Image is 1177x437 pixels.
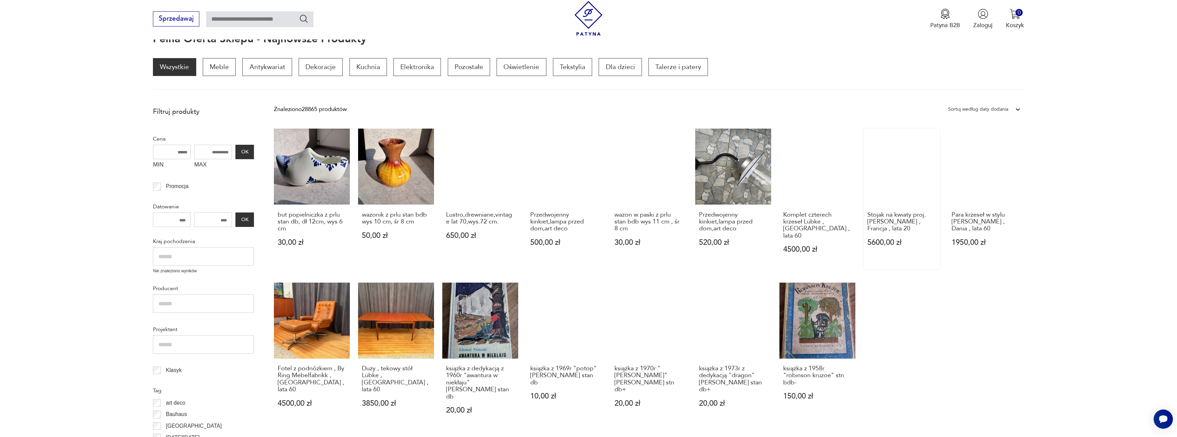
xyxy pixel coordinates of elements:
p: Datowanie [153,202,254,211]
p: 30,00 zł [614,239,683,246]
button: OK [235,145,254,159]
a: Tekstylia [553,58,592,76]
p: 20,00 zł [699,400,768,407]
p: Koszyk [1006,21,1024,29]
a: książka z 1958r "robinson kruzoe" stn bdb-książka z 1958r "robinson kruzoe" stn bdb-150,00 zł [779,283,855,430]
p: Projektant [153,325,254,334]
a: Dekoracje [299,58,343,76]
p: 20,00 zł [446,407,515,414]
h3: Duży , tekowy stół Lübke , [GEOGRAPHIC_DATA] , lata 60 [362,365,431,393]
a: but popielniczka z prlu stan db, dł 12cm, wys 6 cmbut popielniczka z prlu stan db, dł 12cm, wys 6... [274,129,350,269]
a: Ikona medaluPatyna B2B [930,9,960,29]
h3: Lustro,drewniane,vintage lat 70,wys.72 cm. [446,211,515,226]
p: 500,00 zł [530,239,599,246]
h3: Fotel z podnóżkiem , By Ring Mebelfabrikk , [GEOGRAPHIC_DATA] , lata 60 [278,365,346,393]
h3: książka z dedykacją z 1960r "awantura w niekłaju" [PERSON_NAME] stan db [446,365,515,400]
p: 150,00 zł [783,393,852,400]
a: Oświetlenie [497,58,546,76]
a: Para krzeseł w stylu Borge Mogensen , Dania , lata 60Para krzeseł w stylu [PERSON_NAME] , Dania ,... [948,129,1024,269]
p: art deco [166,398,185,407]
p: Cena [153,134,254,143]
a: Elektronika [393,58,441,76]
h3: książka z 1958r "robinson kruzoe" stn bdb- [783,365,852,386]
img: Ikona medalu [940,9,951,19]
button: 0Koszyk [1006,9,1024,29]
img: Ikonka użytkownika [978,9,988,19]
p: Nie znaleziono wyników [153,268,254,274]
img: Ikona koszyka [1010,9,1020,19]
h3: Przedwojenny kinkiet,lampa przed dom,art deco [699,211,768,232]
div: Sortuj według daty dodania [948,105,1008,114]
h3: wazonik z prlu stan bdb wys 10 cm, śr 8 cm [362,211,431,226]
a: Komplet czterech krzeseł Lübke , Niemcy , lata 60Komplet czterech krzeseł Lübke , [GEOGRAPHIC_DAT... [779,129,855,269]
h3: but popielniczka z prlu stan db, dł 12cm, wys 6 cm [278,211,346,232]
p: 4500,00 zł [278,400,346,407]
p: 520,00 zł [699,239,768,246]
p: Promocja [166,182,189,191]
a: Dla dzieci [599,58,642,76]
label: MAX [194,159,232,172]
p: Producent [153,284,254,293]
p: Klasyk [166,366,182,375]
a: Wszystkie [153,58,196,76]
h3: książka z 1973r z dedykacją "dragon" [PERSON_NAME] stan db+ [699,365,768,393]
a: Lustro,drewniane,vintage lat 70,wys.72 cm.Lustro,drewniane,vintage lat 70,wys.72 cm.650,00 zł [442,129,518,269]
p: 50,00 zł [362,232,431,239]
p: Filtruj produkty [153,107,254,116]
a: Fotel z podnóżkiem , By Ring Mebelfabrikk , Norwegia , lata 60Fotel z podnóżkiem , By Ring Mebelf... [274,283,350,430]
a: Stojak na kwiaty proj. André Groulta , Francja , lata 20Stojak na kwiaty proj. [PERSON_NAME] , Fr... [864,129,940,269]
a: książka z dedykacją z 1960r "awantura w niekłaju" Edmund Niziurski stan dbksiążka z dedykacją z 1... [442,283,518,430]
a: Antykwariat [242,58,292,76]
p: Zaloguj [973,21,992,29]
p: 10,00 zł [530,393,599,400]
a: Kuchnia [349,58,387,76]
a: książka z 1970r "marta" Elizy Orzeszkowej stn db+książka z 1970r "[PERSON_NAME]" [PERSON_NAME] st... [611,283,687,430]
p: Bauhaus [166,410,187,419]
a: książka z 1969r "potop" Henryk Sienkiewicz stan dbksiążka z 1969r "potop" [PERSON_NAME] stan db10... [526,283,602,430]
a: Duży , tekowy stół Lübke , Niemcy , lata 60Duży , tekowy stół Lübke , [GEOGRAPHIC_DATA] , lata 60... [358,283,434,430]
img: Patyna - sklep z meblami i dekoracjami vintage [571,1,606,36]
p: 5600,00 zł [867,239,936,246]
label: MIN [153,159,191,172]
h3: książka z 1970r "[PERSON_NAME]" [PERSON_NAME] stn db+ [614,365,683,393]
button: Szukaj [299,14,309,24]
h3: Przedwojenny kinkiet,lampa przed dom,art deco [530,211,599,232]
a: Talerze i patery [648,58,708,76]
p: 650,00 zł [446,232,515,239]
a: Przedwojenny kinkiet,lampa przed dom,art decoPrzedwojenny kinkiet,lampa przed dom,art deco500,00 zł [526,129,602,269]
p: [GEOGRAPHIC_DATA] [166,422,222,430]
div: 0 [1015,9,1023,16]
a: Przedwojenny kinkiet,lampa przed dom,art decoPrzedwojenny kinkiet,lampa przed dom,art deco520,00 zł [695,129,771,269]
div: Znaleziono 28865 produktów [274,105,347,114]
a: Sprzedawaj [153,17,199,22]
button: Sprzedawaj [153,11,199,26]
a: wazonik z prlu stan bdb wys 10 cm, śr 8 cmwazonik z prlu stan bdb wys 10 cm, śr 8 cm50,00 zł [358,129,434,269]
p: Meble [203,58,236,76]
h3: Stojak na kwiaty proj. [PERSON_NAME] , Francja , lata 20 [867,211,936,232]
p: 4500,00 zł [783,246,852,253]
h3: wazon w paski z prlu stan bdb wys 11 cm , śr 8 cm [614,211,683,232]
iframe: Smartsupp widget button [1154,409,1173,429]
a: Pozostałe [448,58,490,76]
a: książka z 1973r z dedykacją "dragon" Edwarda Szustera stan db+książka z 1973r z dedykacją "dragon... [695,283,771,430]
p: 3850,00 zł [362,400,431,407]
h3: Para krzeseł w stylu [PERSON_NAME] , Dania , lata 60 [952,211,1020,232]
p: 1950,00 zł [952,239,1020,246]
p: 20,00 zł [614,400,683,407]
p: 30,00 zł [278,239,346,246]
p: Patyna B2B [930,21,960,29]
h1: Pełna oferta sklepu - najnowsze produkty [153,33,366,45]
a: wazon w paski z prlu stan bdb wys 11 cm , śr 8 cmwazon w paski z prlu stan bdb wys 11 cm , śr 8 c... [611,129,687,269]
p: Tag [153,386,254,395]
button: Patyna B2B [930,9,960,29]
button: Zaloguj [973,9,992,29]
h3: książka z 1969r "potop" [PERSON_NAME] stan db [530,365,599,386]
